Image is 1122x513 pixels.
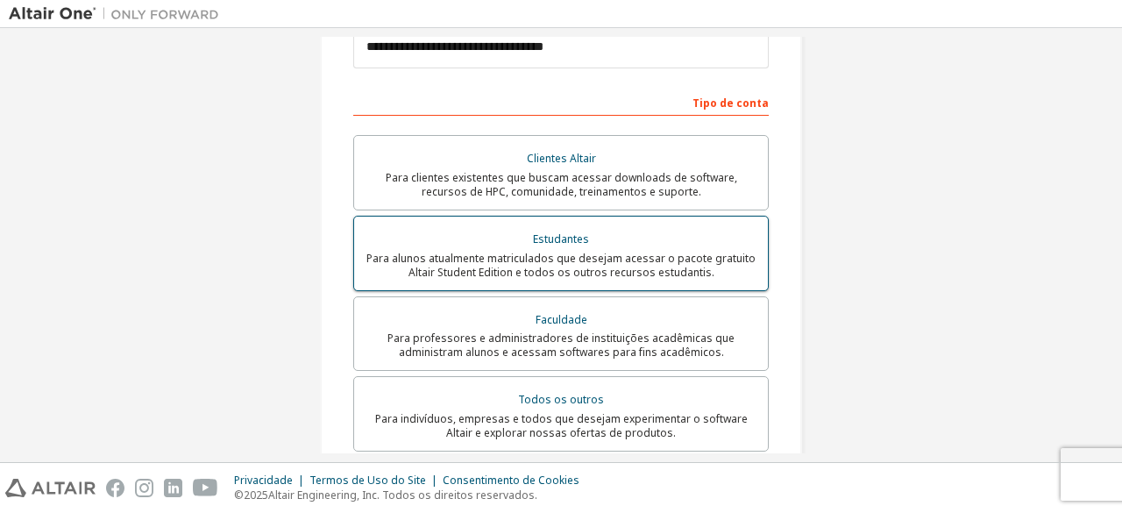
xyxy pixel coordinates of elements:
img: instagram.svg [135,479,153,497]
img: youtube.svg [193,479,218,497]
font: © [234,488,244,502]
font: Consentimento de Cookies [443,473,579,488]
img: linkedin.svg [164,479,182,497]
font: Todos os outros [518,392,604,407]
font: Termos de Uso do Site [309,473,426,488]
img: altair_logo.svg [5,479,96,497]
font: Para professores e administradores de instituições acadêmicas que administram alunos e acessam so... [387,331,735,360]
font: Estudantes [533,232,589,246]
font: Para clientes existentes que buscam acessar downloads de software, recursos de HPC, comunidade, t... [386,170,737,199]
font: Privacidade [234,473,293,488]
font: 2025 [244,488,268,502]
font: Altair Engineering, Inc. Todos os direitos reservados. [268,488,537,502]
img: Altair Um [9,5,228,23]
font: Para alunos atualmente matriculados que desejam acessar o pacote gratuito Altair Student Edition ... [366,251,756,280]
font: Clientes Altair [527,151,596,166]
font: Para indivíduos, empresas e todos que desejam experimentar o software Altair e explorar nossas of... [375,411,748,440]
img: facebook.svg [106,479,124,497]
font: Tipo de conta [692,96,769,110]
font: Faculdade [536,312,587,327]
